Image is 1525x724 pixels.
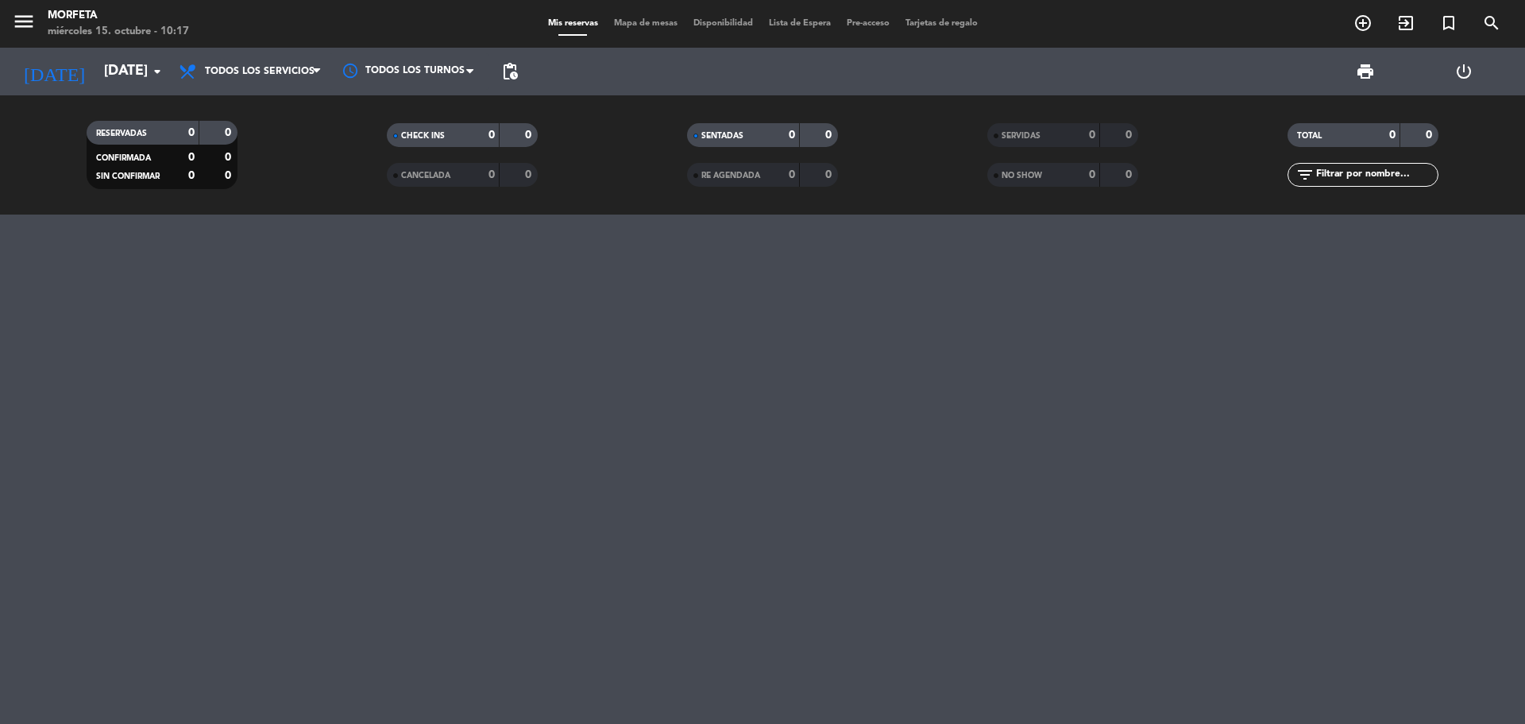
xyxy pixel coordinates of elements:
span: Mapa de mesas [606,19,685,28]
strong: 0 [1089,169,1095,180]
i: add_circle_outline [1353,14,1372,33]
strong: 0 [789,130,795,141]
strong: 0 [225,127,234,138]
strong: 0 [188,170,195,181]
i: filter_list [1295,165,1315,184]
span: pending_actions [500,62,519,81]
i: search [1482,14,1501,33]
strong: 0 [525,130,535,141]
i: exit_to_app [1396,14,1415,33]
span: CHECK INS [401,132,445,140]
strong: 0 [488,169,495,180]
span: TOTAL [1297,132,1322,140]
i: arrow_drop_down [148,62,167,81]
span: RESERVADAS [96,130,147,137]
i: turned_in_not [1439,14,1458,33]
span: Tarjetas de regalo [898,19,986,28]
i: menu [12,10,36,33]
span: CONFIRMADA [96,154,151,162]
strong: 0 [825,169,835,180]
strong: 0 [188,152,195,163]
span: Pre-acceso [839,19,898,28]
span: RE AGENDADA [701,172,760,180]
strong: 0 [1389,130,1396,141]
input: Filtrar por nombre... [1315,166,1438,184]
strong: 0 [825,130,835,141]
span: print [1356,62,1375,81]
div: LOG OUT [1415,48,1513,95]
strong: 0 [225,152,234,163]
strong: 0 [1426,130,1435,141]
i: [DATE] [12,54,96,89]
strong: 0 [1089,130,1095,141]
button: menu [12,10,36,39]
div: Morfeta [48,8,189,24]
span: Disponibilidad [685,19,761,28]
span: Mis reservas [540,19,606,28]
i: power_settings_new [1454,62,1473,81]
strong: 0 [225,170,234,181]
span: SERVIDAS [1002,132,1040,140]
strong: 0 [1125,169,1135,180]
span: Todos los servicios [205,66,315,77]
span: NO SHOW [1002,172,1042,180]
span: Lista de Espera [761,19,839,28]
span: SIN CONFIRMAR [96,172,160,180]
span: CANCELADA [401,172,450,180]
strong: 0 [1125,130,1135,141]
strong: 0 [525,169,535,180]
span: SENTADAS [701,132,743,140]
strong: 0 [188,127,195,138]
strong: 0 [488,130,495,141]
strong: 0 [789,169,795,180]
div: miércoles 15. octubre - 10:17 [48,24,189,40]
